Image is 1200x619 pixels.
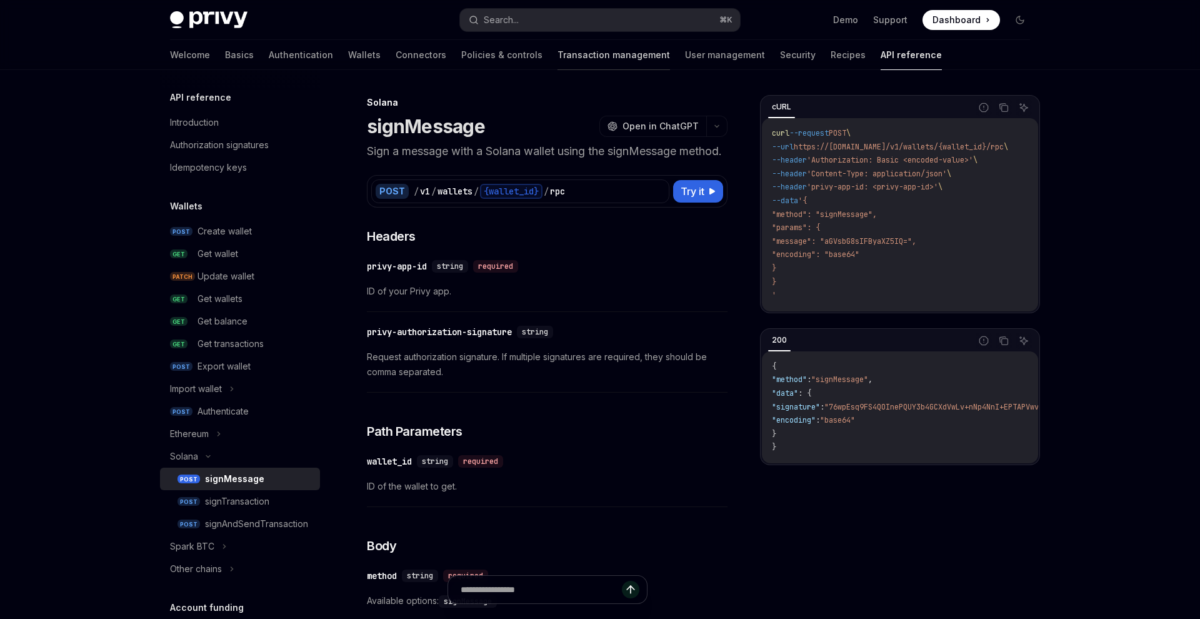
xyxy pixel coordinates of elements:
[480,184,542,199] div: {wallet_id}
[976,333,992,349] button: Report incorrect code
[816,415,820,425] span: :
[443,570,488,582] div: required
[772,361,776,371] span: {
[367,423,462,440] span: Path Parameters
[197,404,249,419] div: Authenticate
[170,272,195,281] span: PATCH
[367,326,512,338] div: privy-authorization-signature
[461,40,542,70] a: Policies & controls
[170,317,187,326] span: GET
[820,402,824,412] span: :
[170,40,210,70] a: Welcome
[437,185,472,198] div: wallets
[160,355,320,378] a: POSTExport wallet
[367,143,727,160] p: Sign a message with a Solana wallet using the signMessage method.
[197,291,242,306] div: Get wallets
[798,388,811,398] span: : {
[474,185,479,198] div: /
[544,185,549,198] div: /
[160,243,320,265] a: GETGet wallet
[798,196,807,206] span: '{
[846,128,851,138] span: \
[420,185,430,198] div: v1
[367,228,416,245] span: Headers
[170,199,202,214] h5: Wallets
[160,513,320,535] a: POSTsignAndSendTransaction
[407,571,433,581] span: string
[177,520,200,529] span: POST
[367,260,427,273] div: privy-app-id
[772,402,820,412] span: "signature"
[160,156,320,179] a: Idempotency keys
[996,99,1012,116] button: Copy the contents from the code block
[807,182,938,192] span: 'privy-app-id: <privy-app-id>'
[367,115,485,138] h1: signMessage
[820,415,855,425] span: "base64"
[205,516,308,531] div: signAndSendTransaction
[772,375,807,385] span: "method"
[673,180,723,203] button: Try it
[170,381,222,396] div: Import wallet
[458,455,503,468] div: required
[1010,10,1030,30] button: Toggle dark mode
[932,14,981,26] span: Dashboard
[772,182,807,192] span: --header
[170,138,269,153] div: Authorization signatures
[367,350,727,380] span: Request authorization signature. If multiple signatures are required, they should be comma separa...
[772,209,877,219] span: "method": "signMessage",
[160,310,320,333] a: GETGet balance
[794,142,1004,152] span: https://[DOMAIN_NAME]/v1/wallets/{wallet_id}/rpc
[367,570,397,582] div: method
[768,99,795,114] div: cURL
[522,327,548,337] span: string
[348,40,381,70] a: Wallets
[772,155,807,165] span: --header
[160,265,320,288] a: PATCHUpdate wallet
[269,40,333,70] a: Authentication
[197,224,252,239] div: Create wallet
[868,375,872,385] span: ,
[772,223,820,233] span: "params": {
[197,314,247,329] div: Get balance
[160,400,320,423] a: POSTAuthenticate
[376,184,409,199] div: POST
[160,288,320,310] a: GETGet wallets
[431,185,436,198] div: /
[557,40,670,70] a: Transaction management
[772,429,776,439] span: }
[1016,99,1032,116] button: Ask AI
[437,261,463,271] span: string
[719,15,732,25] span: ⌘ K
[197,359,251,374] div: Export wallet
[772,249,859,259] span: "encoding": "base64"
[170,249,187,259] span: GET
[367,479,727,494] span: ID of the wallet to get.
[170,449,198,464] div: Solana
[170,362,192,371] span: POST
[976,99,992,116] button: Report incorrect code
[996,333,1012,349] button: Copy the contents from the code block
[197,269,254,284] div: Update wallet
[772,442,776,452] span: }
[170,160,247,175] div: Idempotency keys
[160,490,320,513] a: POSTsignTransaction
[160,333,320,355] a: GETGet transactions
[177,475,200,484] span: POST
[197,246,238,261] div: Get wallet
[170,90,231,105] h5: API reference
[772,128,789,138] span: curl
[772,142,794,152] span: --url
[422,456,448,466] span: string
[367,284,727,299] span: ID of your Privy app.
[414,185,419,198] div: /
[772,290,776,300] span: '
[622,120,699,133] span: Open in ChatGPT
[197,336,264,351] div: Get transactions
[829,128,846,138] span: POST
[170,227,192,236] span: POST
[396,40,446,70] a: Connectors
[367,96,727,109] div: Solana
[177,497,200,506] span: POST
[367,455,412,468] div: wallet_id
[205,471,264,486] div: signMessage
